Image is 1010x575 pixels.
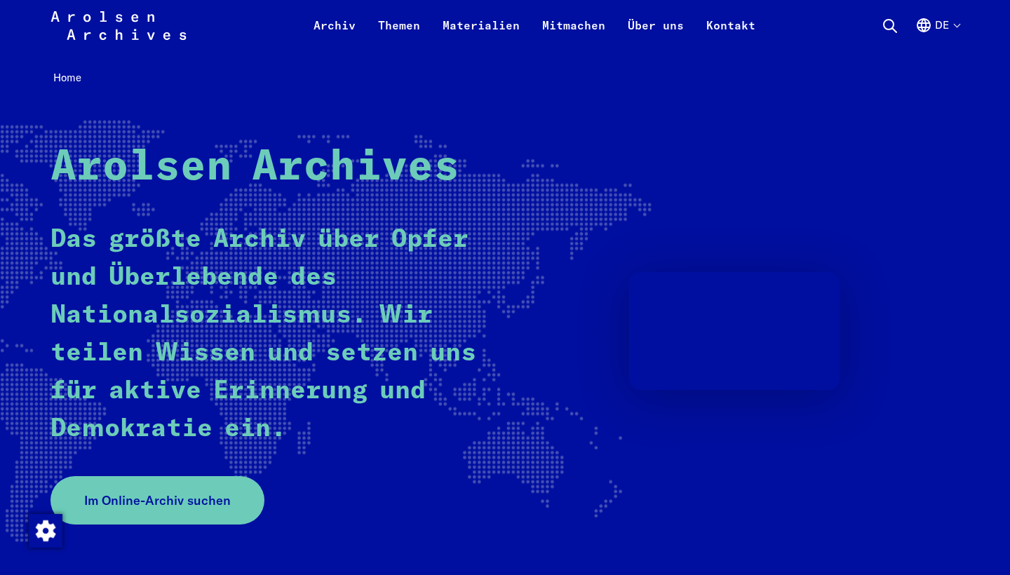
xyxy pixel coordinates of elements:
[915,17,959,50] button: Deutsch, Sprachauswahl
[50,67,959,89] nav: Breadcrumb
[302,17,367,50] a: Archiv
[50,221,480,448] p: Das größte Archiv über Opfer und Überlebende des Nationalsozialismus. Wir teilen Wissen und setze...
[28,513,62,547] div: Zustimmung ändern
[531,17,617,50] a: Mitmachen
[302,8,767,42] nav: Primär
[50,476,264,525] a: Im Online-Archiv suchen
[617,17,695,50] a: Über uns
[53,71,81,84] span: Home
[431,17,531,50] a: Materialien
[50,147,459,189] strong: Arolsen Archives
[367,17,431,50] a: Themen
[84,491,231,510] span: Im Online-Archiv suchen
[29,514,62,548] img: Zustimmung ändern
[695,17,767,50] a: Kontakt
